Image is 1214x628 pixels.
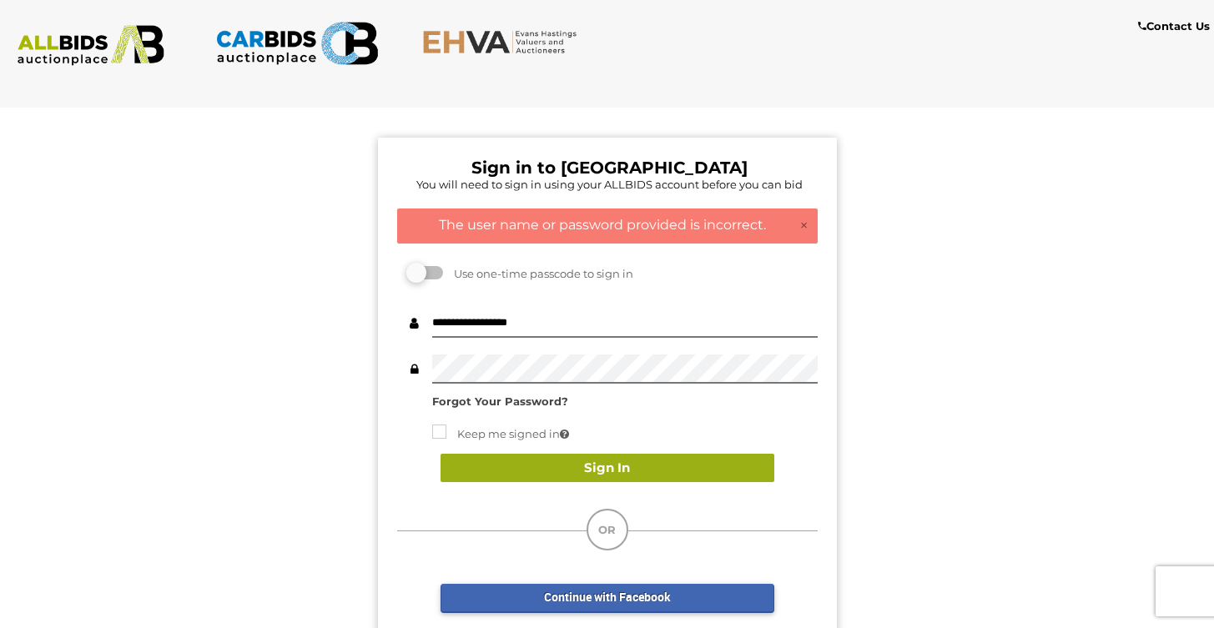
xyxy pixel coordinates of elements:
[446,267,633,280] span: Use one-time passcode to sign in
[1138,19,1210,33] b: Contact Us
[587,509,628,550] div: OR
[215,17,379,70] img: CARBIDS.com.au
[401,178,818,190] h5: You will need to sign in using your ALLBIDS account before you can bid
[1138,17,1214,36] a: Contact Us
[422,29,586,54] img: EHVA.com.au
[432,425,569,444] label: Keep me signed in
[441,584,774,613] a: Continue with Facebook
[9,25,173,66] img: ALLBIDS.com.au
[471,158,748,178] b: Sign in to [GEOGRAPHIC_DATA]
[799,218,808,234] a: ×
[441,454,774,483] button: Sign In
[406,218,808,233] h4: The user name or password provided is incorrect.
[432,394,568,408] a: Forgot Your Password?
